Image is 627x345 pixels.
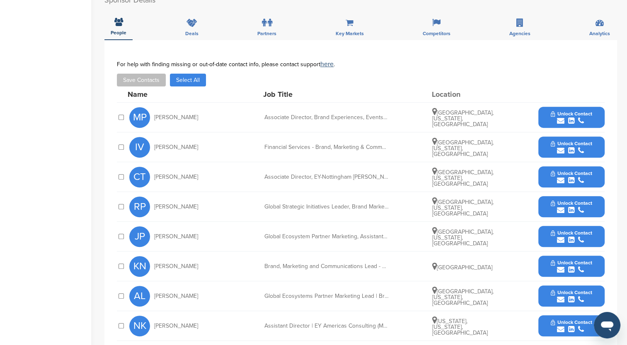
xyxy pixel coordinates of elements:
[264,323,389,329] div: Assistant Director | EY Americas Consulting (Marketing) | Global Brand, Marketing & Communications
[264,115,389,120] div: Associate Director, Brand Experiences, Events & Sponsorships
[263,91,387,98] div: Job Title
[551,111,592,117] span: Unlock Contact
[129,137,150,158] span: IV
[264,234,389,240] div: Global Ecosystem Partner Marketing, Assistant Director, Brand, Marketing and Communications
[423,31,450,36] span: Competitors
[154,264,198,269] span: [PERSON_NAME]
[551,141,592,146] span: Unlock Contact
[432,139,494,158] span: [GEOGRAPHIC_DATA], [US_STATE], [GEOGRAPHIC_DATA]
[432,318,488,336] span: [US_STATE], [US_STATE], [GEOGRAPHIC_DATA]
[185,31,199,36] span: Deals
[432,228,494,247] span: [GEOGRAPHIC_DATA], [US_STATE], [GEOGRAPHIC_DATA]
[129,286,150,307] span: AL
[117,61,605,67] div: For help with finding missing or out-of-date contact info, please contact support .
[551,200,592,206] span: Unlock Contact
[432,199,494,217] span: [GEOGRAPHIC_DATA], [US_STATE], [GEOGRAPHIC_DATA]
[129,167,150,187] span: CT
[541,135,602,160] button: Unlock Contact
[264,174,389,180] div: Associate Director, EY-Nottingham [PERSON_NAME] Innovation Hub Brand, Marketing and Communication...
[117,74,166,86] button: Save Contacts
[432,91,494,98] div: Location
[551,260,592,266] span: Unlock Contact
[541,194,602,219] button: Unlock Contact
[111,30,126,35] span: People
[154,115,198,120] span: [PERSON_NAME]
[154,144,198,150] span: [PERSON_NAME]
[129,256,150,277] span: KN
[541,105,602,130] button: Unlock Contact
[432,169,494,187] span: [GEOGRAPHIC_DATA], [US_STATE], [GEOGRAPHIC_DATA]
[154,174,198,180] span: [PERSON_NAME]
[594,312,620,338] iframe: Button to launch messaging window
[551,230,592,236] span: Unlock Contact
[128,91,219,98] div: Name
[129,316,150,336] span: NK
[264,204,389,210] div: Global Strategic Initiatives Leader, Brand Marketing & Communications
[129,226,150,247] span: JP
[129,107,150,128] span: MP
[432,109,494,128] span: [GEOGRAPHIC_DATA], [US_STATE], [GEOGRAPHIC_DATA]
[154,234,198,240] span: [PERSON_NAME]
[551,319,592,325] span: Unlock Contact
[257,31,276,36] span: Partners
[551,290,592,295] span: Unlock Contact
[335,31,363,36] span: Key Markets
[541,314,602,338] button: Unlock Contact
[589,31,610,36] span: Analytics
[432,288,494,307] span: [GEOGRAPHIC_DATA], [US_STATE], [GEOGRAPHIC_DATA]
[541,284,602,309] button: Unlock Contact
[264,264,389,269] div: Brand, Marketing and Communications Lead - EY Americas Strategy and Transactions
[541,254,602,279] button: Unlock Contact
[541,165,602,189] button: Unlock Contact
[129,196,150,217] span: RP
[170,74,206,86] button: Select All
[541,224,602,249] button: Unlock Contact
[551,170,592,176] span: Unlock Contact
[509,31,530,36] span: Agencies
[320,60,334,68] a: here
[264,144,389,150] div: Financial Services - Brand, Marketing & Communications
[154,204,198,210] span: [PERSON_NAME]
[264,293,389,299] div: Global Ecosystems Partner Marketing Lead | Brand, Marketing and Communications
[154,323,198,329] span: [PERSON_NAME]
[432,264,492,271] span: [GEOGRAPHIC_DATA]
[154,293,198,299] span: [PERSON_NAME]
